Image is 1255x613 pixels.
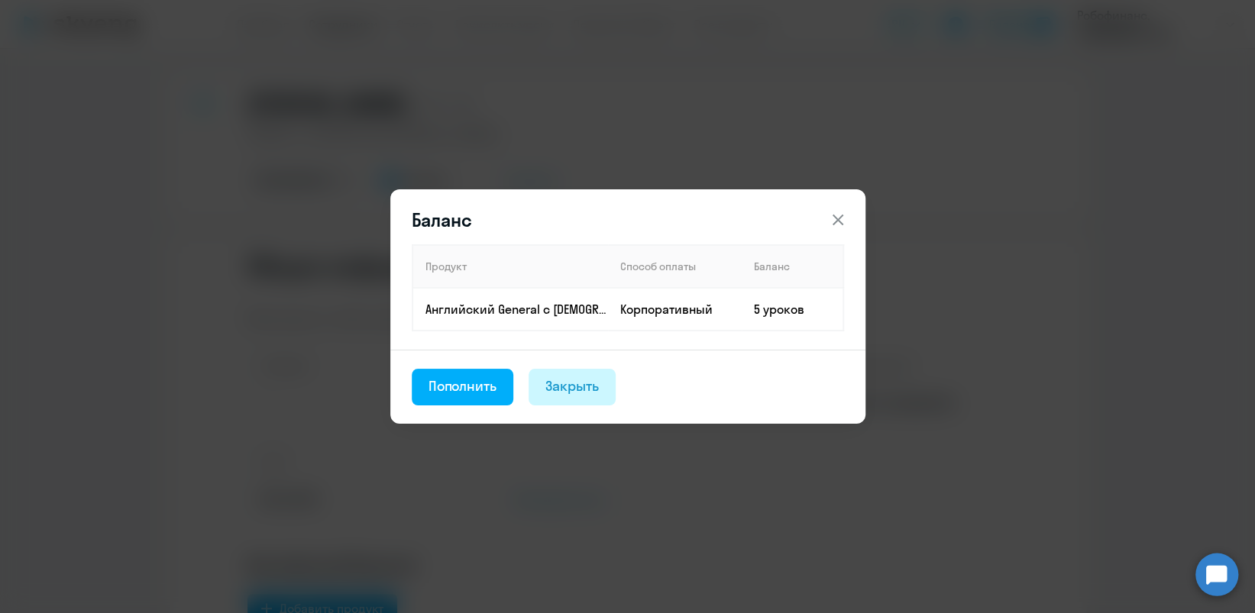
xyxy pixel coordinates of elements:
td: 5 уроков [742,288,843,331]
button: Пополнить [412,369,514,405]
div: Закрыть [545,376,599,396]
div: Пополнить [429,376,497,396]
header: Баланс [390,208,865,232]
button: Закрыть [529,369,616,405]
p: Английский General с [DEMOGRAPHIC_DATA] преподавателем [425,301,607,318]
td: Корпоративный [608,288,742,331]
th: Баланс [742,245,843,288]
th: Способ оплаты [608,245,742,288]
th: Продукт [412,245,608,288]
